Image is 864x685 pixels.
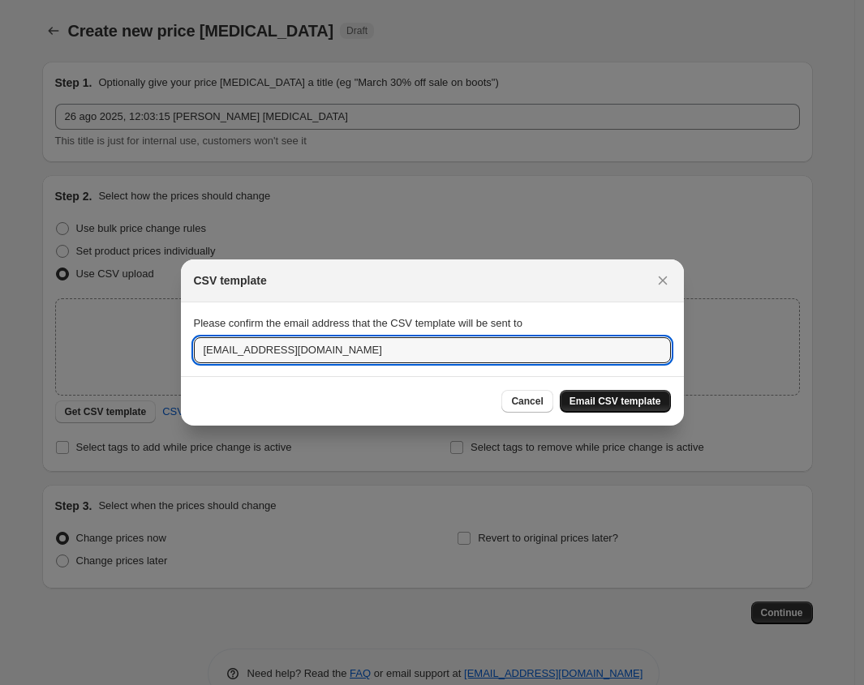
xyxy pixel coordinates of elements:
span: Cancel [511,395,543,408]
h2: CSV template [194,272,267,289]
span: Email CSV template [570,395,661,408]
button: Email CSV template [560,390,671,413]
button: Cancel [501,390,552,413]
button: Close [651,269,674,292]
span: Please confirm the email address that the CSV template will be sent to [194,317,522,329]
